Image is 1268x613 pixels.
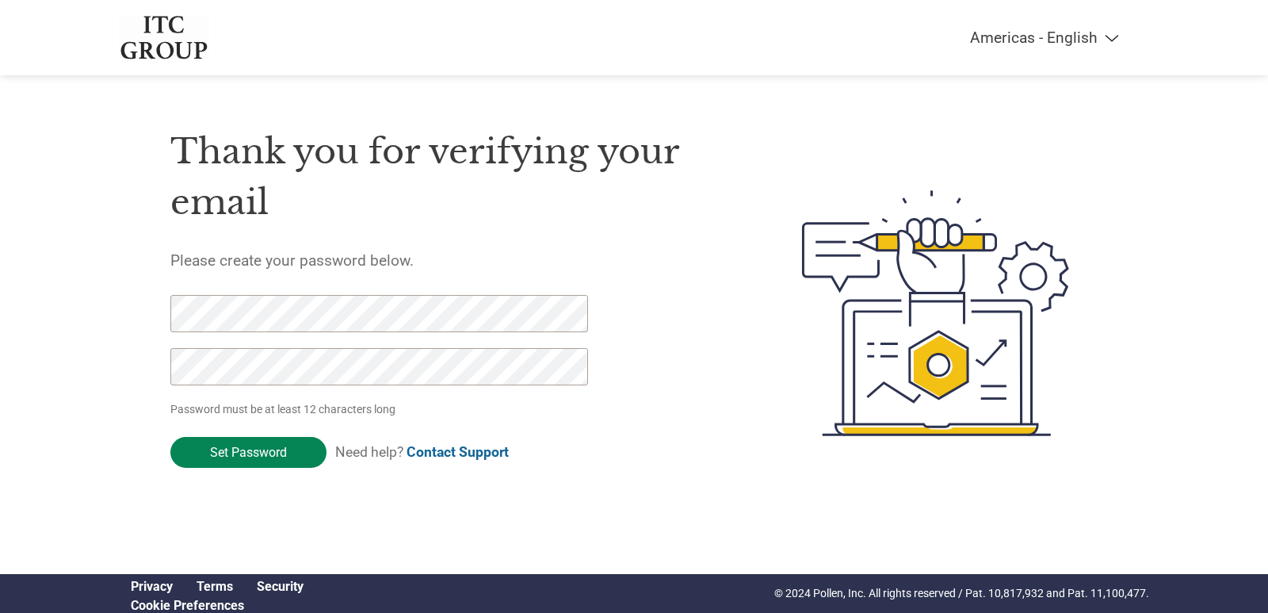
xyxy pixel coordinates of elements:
a: Contact Support [407,444,509,460]
a: Terms [197,579,233,594]
h1: Thank you for verifying your email [170,126,727,228]
div: Open Cookie Preferences Modal [119,598,315,613]
a: Cookie Preferences, opens a dedicated popup modal window [131,598,244,613]
p: © 2024 Pollen, Inc. All rights reserved / Pat. 10,817,932 and Pat. 11,100,477. [774,585,1149,602]
span: Need help? [335,444,509,460]
img: ITC Group [119,16,209,59]
a: Privacy [131,579,173,594]
input: Set Password [170,437,327,468]
img: create-password [773,103,1098,523]
h5: Please create your password below. [170,251,727,270]
a: Security [257,579,304,594]
p: Password must be at least 12 characters long [170,401,594,418]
